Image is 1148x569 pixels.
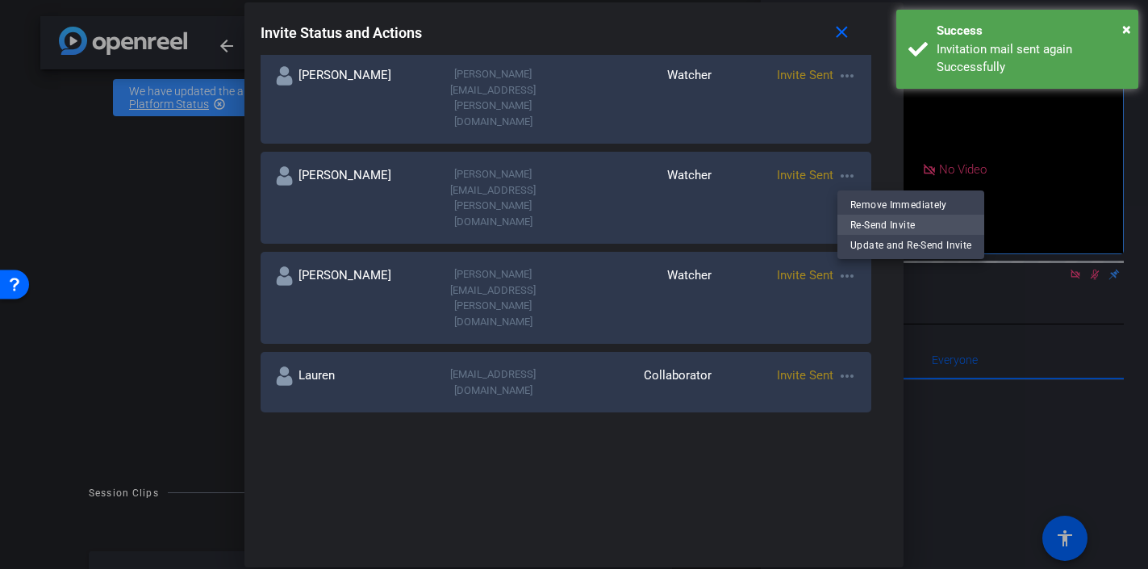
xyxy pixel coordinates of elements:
span: Update and Re-Send Invite [850,235,971,254]
div: Invitation mail sent again Successfully [937,40,1126,77]
span: × [1122,19,1131,39]
span: Remove Immediately [850,195,971,214]
span: Re-Send Invite [850,215,971,234]
button: Close [1122,17,1131,41]
div: Success [937,22,1126,40]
